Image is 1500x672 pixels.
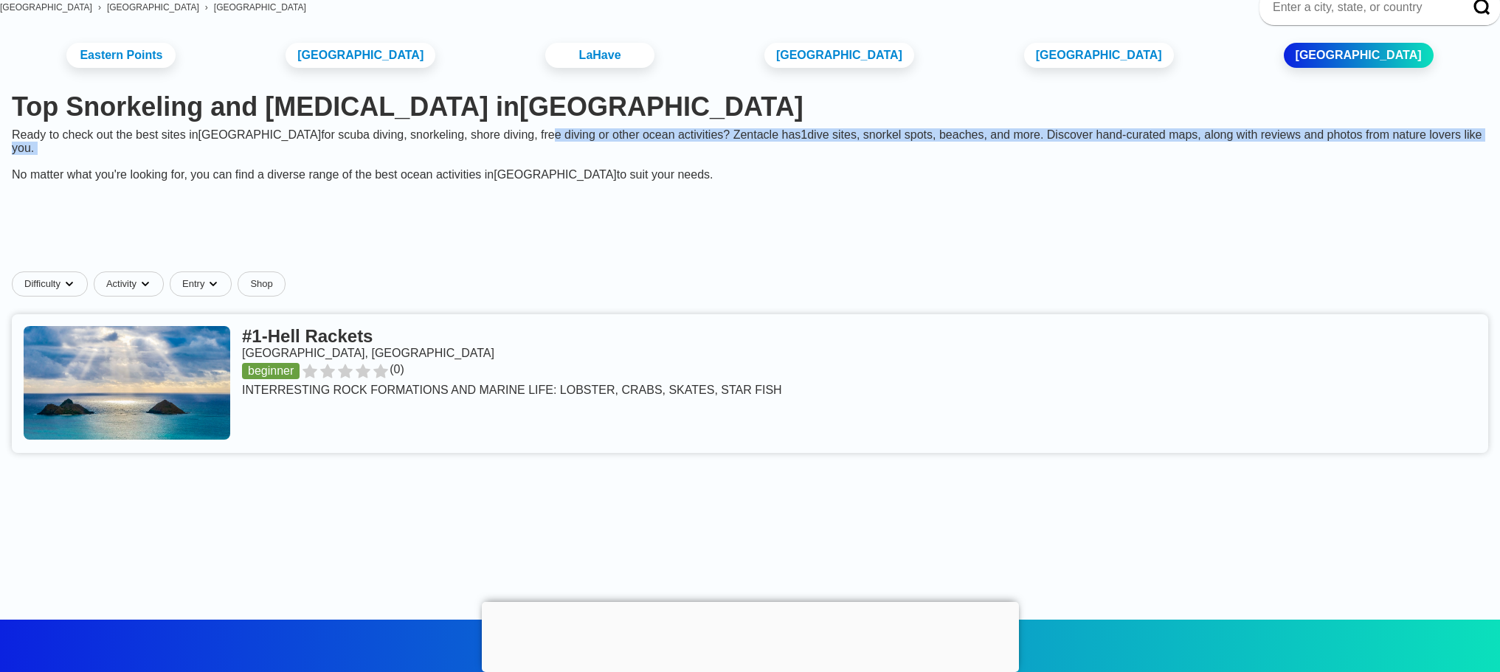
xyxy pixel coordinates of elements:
button: Difficultydropdown caret [12,271,94,297]
a: Shop [238,271,285,297]
span: Entry [182,278,204,290]
img: dropdown caret [63,278,75,290]
span: Difficulty [24,278,61,290]
a: Eastern Points [66,43,176,68]
a: [GEOGRAPHIC_DATA] [286,43,435,68]
img: dropdown caret [207,278,219,290]
img: dropdown caret [139,278,151,290]
button: Activitydropdown caret [94,271,170,297]
h1: Top Snorkeling and [MEDICAL_DATA] in [GEOGRAPHIC_DATA] [12,91,1488,122]
a: LaHave [545,43,654,68]
iframe: Advertisement [482,602,1019,668]
div: Get the Zentacle app! [18,637,1482,665]
a: [GEOGRAPHIC_DATA] [1024,43,1174,68]
iframe: Advertisement [393,193,1108,260]
span: › [205,2,208,13]
a: [GEOGRAPHIC_DATA] [764,43,914,68]
span: › [98,2,101,13]
span: Activity [106,278,136,290]
a: [GEOGRAPHIC_DATA] [214,2,306,13]
a: [GEOGRAPHIC_DATA] [1284,43,1434,68]
button: Entrydropdown caret [170,271,238,297]
a: [GEOGRAPHIC_DATA] [107,2,199,13]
